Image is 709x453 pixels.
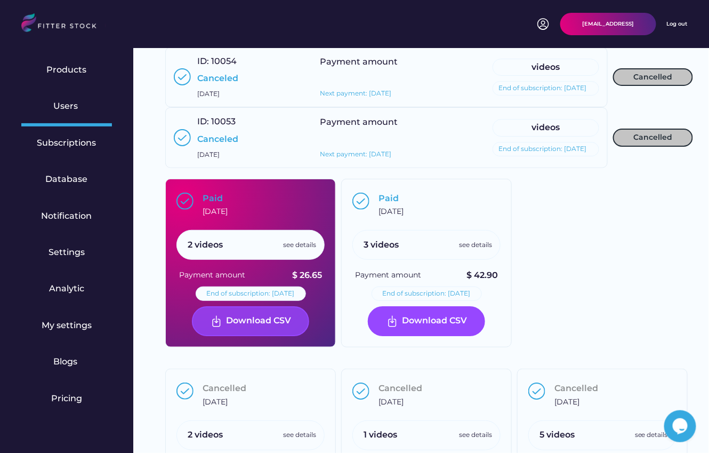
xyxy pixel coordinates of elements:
div: Pricing [51,393,82,404]
div: [DATE] [378,206,404,217]
img: Group%201000002397.svg [174,68,191,85]
div: Payment amount [179,270,245,281]
div: Canceled [197,133,238,145]
div: Notification [42,210,92,222]
div: Settings [49,247,85,258]
div: End of subscription: [DATE] [498,145,586,154]
div: Cancelled [554,383,598,394]
div: [EMAIL_ADDRESS] [583,20,634,28]
div: videos [498,122,593,133]
div: videos [498,61,593,73]
div: Payment amount [320,116,400,128]
img: Group%201000002397.svg [176,383,194,400]
iframe: chat widget [664,410,698,442]
div: Paid [203,193,223,204]
div: [DATE] [197,90,220,99]
img: Group%201000002397.svg [174,129,191,146]
img: Frame%20%287%29.svg [386,315,399,328]
div: see details [283,241,316,250]
img: Frame%20%287%29.svg [210,315,223,328]
img: Group%201000002397.svg [352,193,369,210]
div: 1 videos [364,429,397,441]
div: Download CSV [227,315,292,328]
div: [DATE] [378,397,404,408]
div: Subscriptions [37,137,96,149]
div: Payment amount [355,270,421,281]
div: see details [459,241,492,250]
div: Users [53,100,80,112]
div: Database [46,173,88,185]
div: 2 videos [188,239,223,251]
div: Paid [378,193,399,204]
div: Log out [667,20,688,28]
div: Next payment: [DATE] [320,150,391,159]
div: Cancelled [378,383,422,394]
div: Cancelled [203,383,246,394]
div: [DATE] [203,206,228,217]
div: ID: 10053 [197,116,236,128]
div: [DATE] [197,150,220,160]
div: Next payment: [DATE] [320,89,391,98]
div: see details [459,431,492,440]
div: 2 videos [188,429,223,441]
div: Blogs [53,356,80,368]
img: Group%201000002397.svg [528,383,545,400]
div: Canceled [197,73,238,84]
img: Group%201000002397.svg [352,383,369,400]
img: Group%201000002397.svg [176,193,194,210]
div: End of subscription: [DATE] [207,289,295,298]
div: Analytic [49,283,84,295]
div: 3 videos [364,239,399,251]
div: Download CSV [402,315,468,328]
div: [DATE] [554,397,579,408]
button: Cancelled [613,129,693,147]
img: profile-circle.svg [537,18,550,30]
button: Cancelled [613,68,693,86]
div: ID: 10054 [197,55,237,67]
div: End of subscription: [DATE] [498,84,586,93]
div: Payment amount [320,56,400,68]
div: see details [635,431,668,440]
div: $ 42.90 [466,269,498,281]
div: 5 videos [539,429,575,441]
div: End of subscription: [DATE] [383,289,471,298]
img: LOGO.svg [21,13,106,35]
div: see details [283,431,316,440]
div: My settings [42,320,92,331]
div: $ 26.65 [292,269,322,281]
div: [DATE] [203,397,228,408]
div: Products [47,64,87,76]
